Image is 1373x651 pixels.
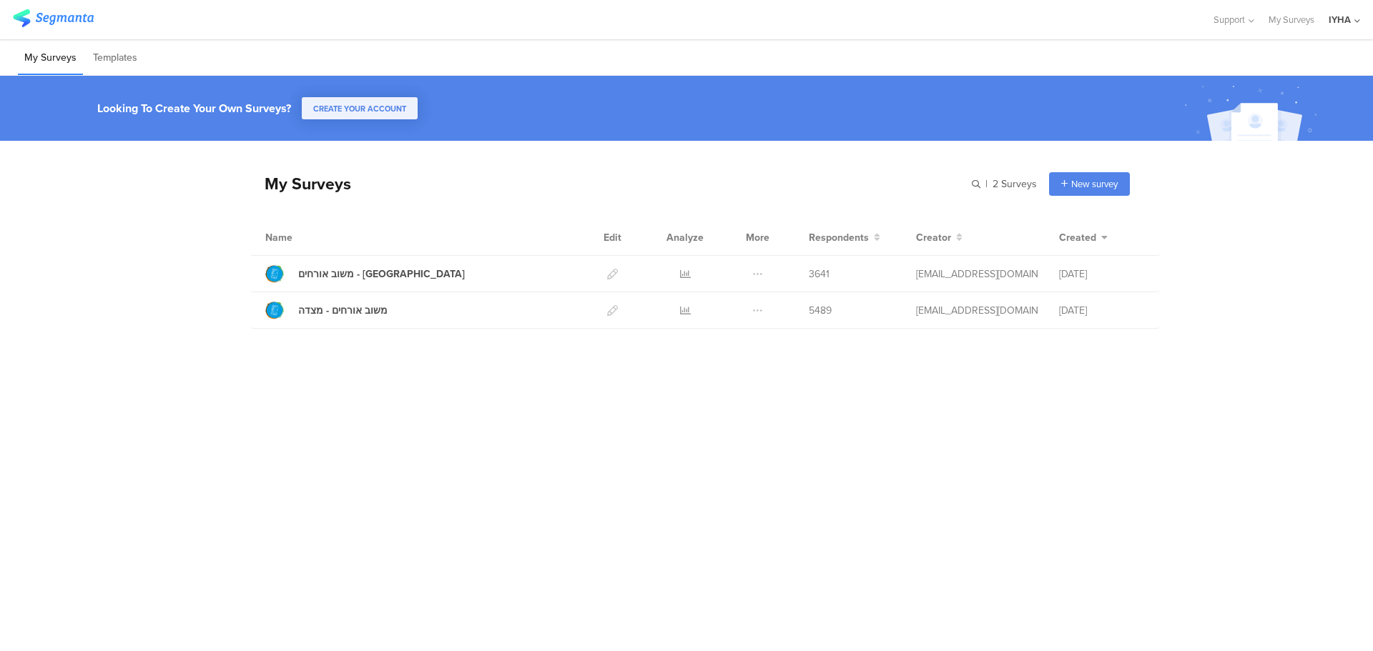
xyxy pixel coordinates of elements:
[97,100,291,116] div: Looking To Create Your Own Surveys?
[597,219,628,255] div: Edit
[1059,230,1108,245] button: Created
[993,177,1037,192] span: 2 Surveys
[1071,177,1118,191] span: New survey
[809,303,832,318] span: 5489
[313,103,406,114] span: CREATE YOUR ACCOUNT
[1329,13,1351,26] div: IYHA
[664,219,707,255] div: Analyze
[1179,80,1327,145] img: create_account_image.svg
[809,267,830,282] span: 3641
[916,230,951,245] span: Creator
[1214,13,1245,26] span: Support
[87,41,144,75] li: Templates
[13,9,94,27] img: segmanta logo
[916,303,1038,318] div: ofir@iyha.org.il
[742,219,773,255] div: More
[298,303,388,318] div: משוב אורחים - מצדה
[1059,230,1096,245] span: Created
[809,230,869,245] span: Respondents
[302,97,418,119] button: CREATE YOUR ACCOUNT
[916,230,963,245] button: Creator
[298,267,465,282] div: משוב אורחים - עין גדי
[1059,267,1145,282] div: [DATE]
[809,230,880,245] button: Respondents
[265,230,351,245] div: Name
[1059,303,1145,318] div: [DATE]
[916,267,1038,282] div: ofir@iyha.org.il
[18,41,83,75] li: My Surveys
[983,177,990,192] span: |
[265,264,465,283] a: משוב אורחים - [GEOGRAPHIC_DATA]
[250,172,351,196] div: My Surveys
[265,301,388,319] a: משוב אורחים - מצדה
